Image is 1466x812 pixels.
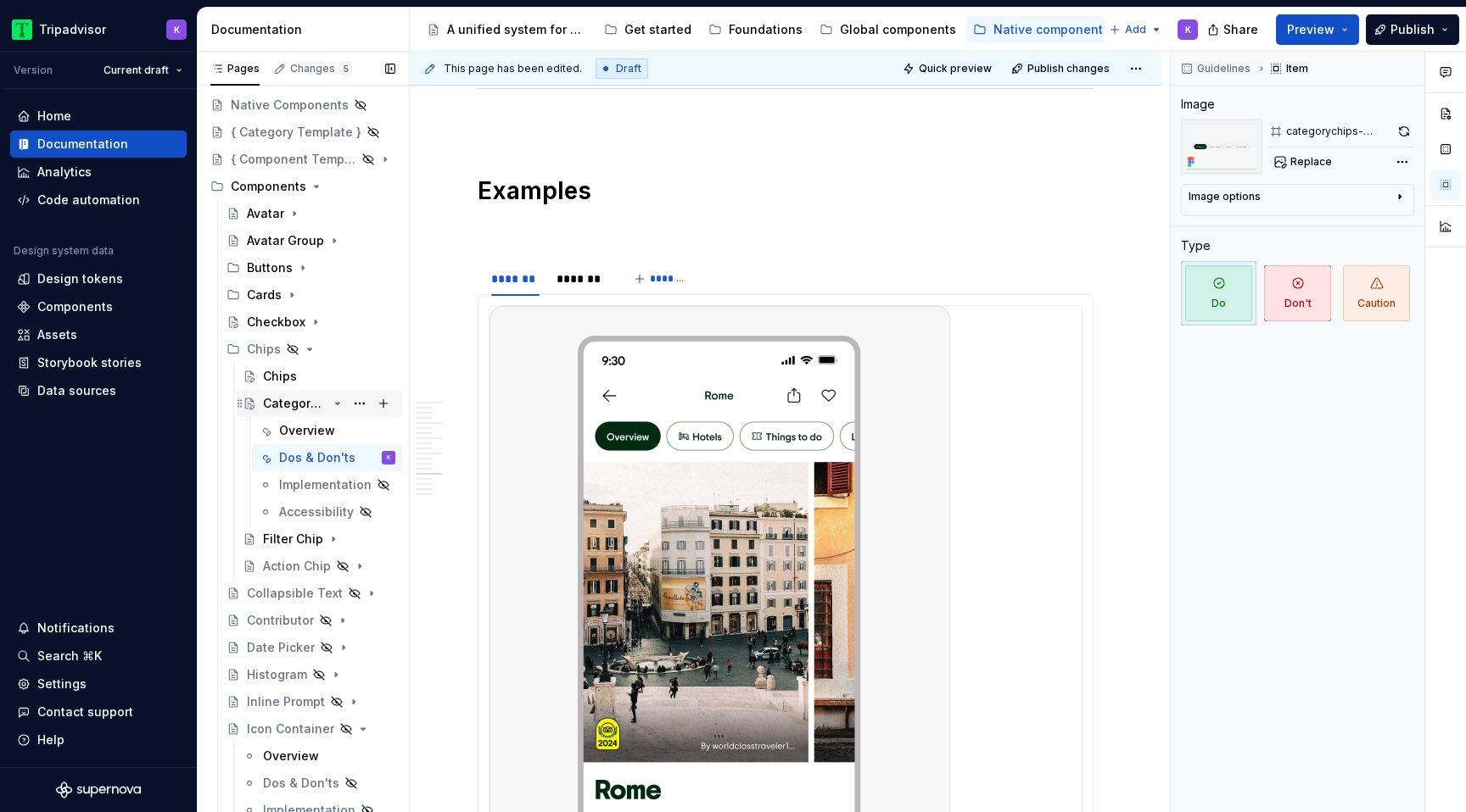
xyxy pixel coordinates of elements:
[729,21,803,38] div: Foundations
[37,354,142,371] div: Storybook stories
[1197,62,1251,75] span: Guidelines
[478,175,1094,206] h1: Examples
[236,742,402,770] a: Overview
[247,341,281,358] div: Chips
[597,16,698,43] a: Get started
[220,309,402,336] a: Checkbox
[10,186,187,214] a: Code automation
[174,23,180,36] div: K
[247,585,343,602] div: Collapsible Text
[210,62,260,75] div: Pages
[1189,190,1407,210] button: Image options
[37,676,87,692] div: Settings
[236,526,402,553] a: Filter Chip
[247,612,314,629] div: Contributor
[247,666,307,683] div: Histogram
[290,62,352,75] div: Changes
[263,368,297,385] div: Chips
[279,476,372,493] div: Implementation
[1185,23,1191,36] div: K
[1027,62,1110,75] span: Publish changes
[37,270,123,287] div: Design tokens
[236,363,402,390] a: Chips
[220,336,402,363] div: Chips
[624,21,691,38] div: Get started
[37,164,92,181] div: Analytics
[247,314,305,331] div: Checkbox
[37,108,71,125] div: Home
[10,670,187,698] a: Settings
[966,16,1116,43] a: Native components
[204,92,402,119] a: Native Components
[420,16,594,43] a: A unified system for every journey.
[220,661,402,688] a: Histogram
[252,444,402,471] a: Dos & Don'tsK
[56,781,141,798] svg: Supernova Logo
[1287,21,1335,38] span: Preview
[263,558,331,575] div: Action Chip
[37,731,64,748] div: Help
[14,64,53,77] div: Version
[12,19,32,40] img: 0ed0e8b8-9446-497d-bad0-376821b19aa5.png
[220,227,402,254] a: Avatar Group
[220,688,402,715] a: Inline Prompt
[10,698,187,726] button: Contact support
[1290,155,1332,169] span: Replace
[10,349,187,376] a: Storybook stories
[279,449,355,466] div: Dos & Don'ts
[236,770,402,797] a: Dos & Don'ts
[263,775,339,792] div: Dos & Don'ts
[10,159,187,186] a: Analytics
[247,259,293,276] div: Buttons
[1104,18,1167,42] button: Add
[702,16,809,43] a: Foundations
[10,726,187,754] button: Help
[10,377,187,404] a: Data sources
[10,642,187,670] button: Search ⌘K
[231,124,361,141] div: { Category Template }
[204,146,402,173] a: { Component Template }
[813,16,963,43] a: Global components
[1343,265,1410,321] span: Caution
[447,21,587,38] div: A unified system for every journey.
[39,21,106,38] div: Tripadvisor
[37,136,128,153] div: Documentation
[1125,23,1146,36] span: Add
[1006,57,1117,81] button: Publish changes
[37,648,102,665] div: Search ⌘K
[247,720,334,737] div: Icon Container
[231,97,349,114] div: Native Components
[840,21,956,38] div: Global components
[1181,261,1256,325] button: Do
[1390,21,1435,38] span: Publish
[220,281,402,309] div: Cards
[37,382,116,399] div: Data sources
[247,639,315,656] div: Date Picker
[279,503,354,520] div: Accessibility
[220,200,402,227] a: Avatar
[220,715,402,742] a: Icon Container
[220,607,402,634] a: Contributor
[252,471,402,498] a: Implementation
[231,151,356,168] div: { Component Template }
[252,417,402,444] a: Overview
[1223,21,1258,38] span: Share
[10,103,187,130] a: Home
[247,205,284,222] div: Avatar
[204,119,402,146] a: { Category Template }
[898,57,999,81] button: Quick preview
[220,254,402,281] div: Buttons
[204,173,402,200] div: Components
[10,321,187,348] a: Assets
[10,265,187,292] a: Design tokens
[1176,57,1258,81] button: Guidelines
[37,704,133,720] div: Contact support
[104,64,169,77] span: Current draft
[1185,265,1252,321] span: Do
[247,232,324,249] div: Avatar Group
[211,21,402,38] div: Documentation
[993,21,1110,38] div: Native components
[247,286,282,303] div: Cards
[263,531,323,548] div: Filter Chip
